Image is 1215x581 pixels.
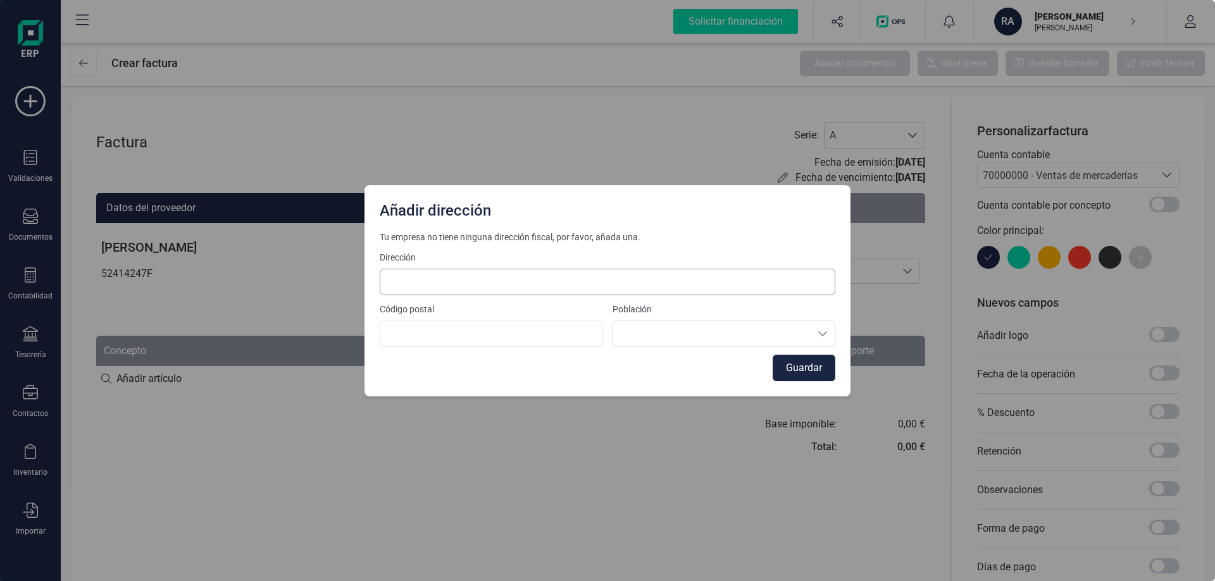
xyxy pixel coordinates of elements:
button: Guardar [773,355,835,381]
label: Código postal [380,303,602,315]
div: Añadir dirección [375,195,840,221]
label: Población [613,303,835,315]
span: Tu empresa no tiene ninguna dirección fiscal, por favor, añada una. [380,231,835,243]
label: Dirección [380,251,835,264]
